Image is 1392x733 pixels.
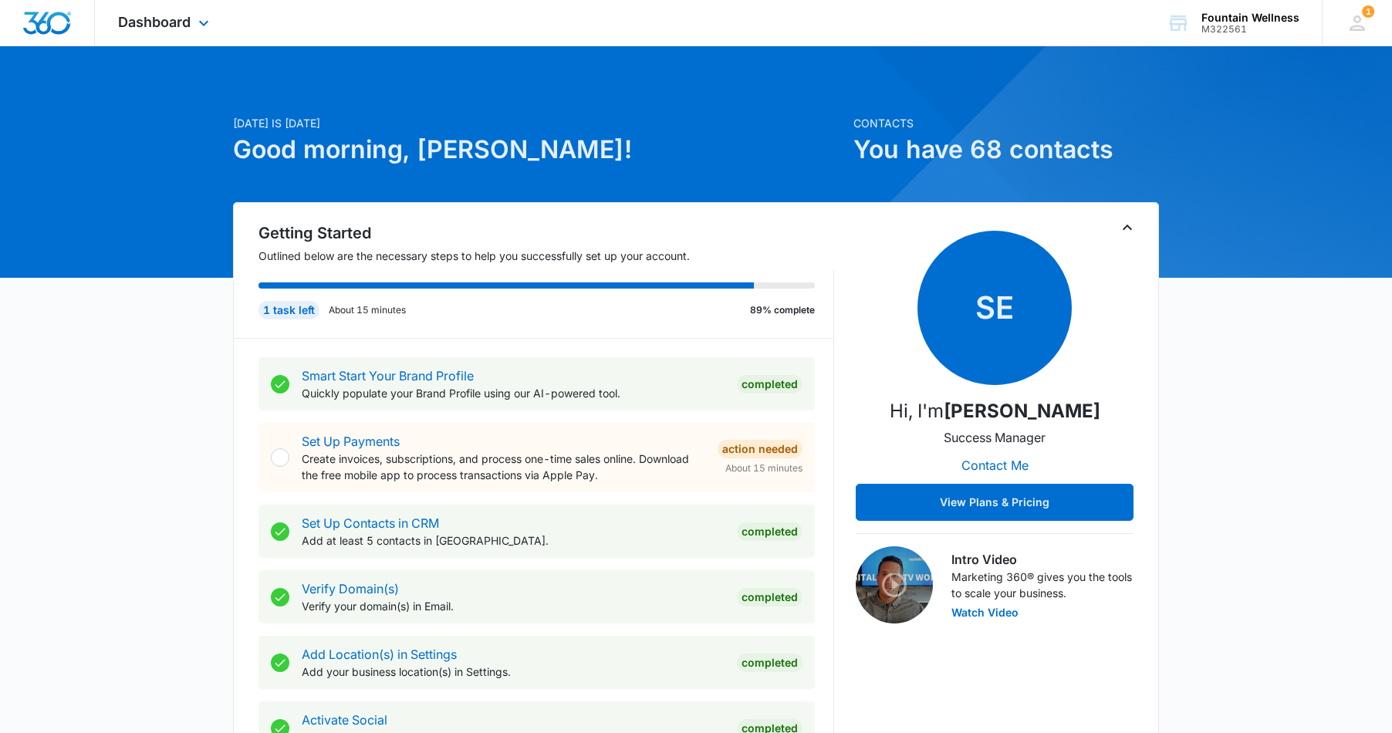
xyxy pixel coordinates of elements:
[258,301,319,319] div: 1 task left
[302,385,725,401] p: Quickly populate your Brand Profile using our AI-powered tool.
[951,607,1019,618] button: Watch Video
[951,569,1134,601] p: Marketing 360® gives you the tools to scale your business.
[718,440,802,458] div: Action Needed
[258,248,834,264] p: Outlined below are the necessary steps to help you successfully set up your account.
[1118,218,1137,237] button: Toggle Collapse
[853,115,1159,131] p: Contacts
[302,598,725,614] p: Verify your domain(s) in Email.
[853,131,1159,168] h1: You have 68 contacts
[258,221,834,245] h2: Getting Started
[944,400,1100,422] strong: [PERSON_NAME]
[302,712,387,728] a: Activate Social
[302,532,725,549] p: Add at least 5 contacts in [GEOGRAPHIC_DATA].
[951,550,1134,569] h3: Intro Video
[750,303,815,317] p: 89% complete
[737,375,802,394] div: Completed
[233,115,844,131] p: [DATE] is [DATE]
[890,397,1100,425] p: Hi, I'm
[856,546,933,623] img: Intro Video
[1201,12,1299,24] div: account name
[1362,5,1374,18] span: 1
[302,581,399,596] a: Verify Domain(s)
[329,303,406,317] p: About 15 minutes
[302,664,725,680] p: Add your business location(s) in Settings.
[118,14,191,30] span: Dashboard
[725,461,802,475] span: About 15 minutes
[302,451,705,483] p: Create invoices, subscriptions, and process one-time sales online. Download the free mobile app t...
[917,231,1072,385] span: SE
[302,434,400,449] a: Set Up Payments
[737,654,802,672] div: Completed
[1201,24,1299,35] div: account id
[944,428,1046,447] p: Success Manager
[856,484,1134,521] button: View Plans & Pricing
[737,522,802,541] div: Completed
[302,515,439,531] a: Set Up Contacts in CRM
[302,647,457,662] a: Add Location(s) in Settings
[737,588,802,606] div: Completed
[302,368,474,383] a: Smart Start Your Brand Profile
[1362,5,1374,18] div: notifications count
[233,131,844,168] h1: Good morning, [PERSON_NAME]!
[946,447,1044,484] button: Contact Me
